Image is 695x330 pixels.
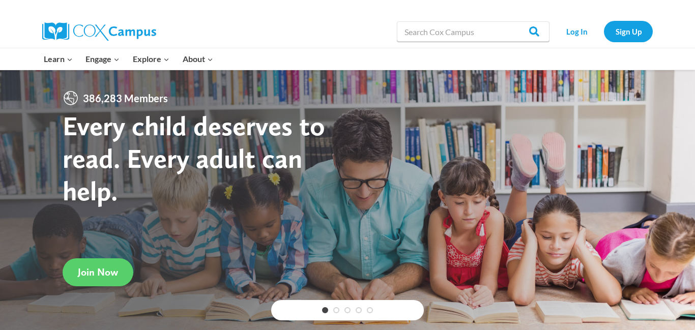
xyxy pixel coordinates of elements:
strong: Every child deserves to read. Every adult can help. [63,109,325,206]
a: 3 [344,307,351,313]
span: About [183,52,213,66]
nav: Secondary Navigation [555,21,653,42]
a: Join Now [63,258,133,286]
nav: Primary Navigation [37,48,219,70]
span: Engage [85,52,120,66]
img: Cox Campus [42,22,156,41]
a: Log In [555,21,599,42]
a: 2 [333,307,339,313]
a: 4 [356,307,362,313]
span: 386,283 Members [79,90,172,106]
a: 1 [322,307,328,313]
span: Join Now [78,266,118,278]
a: Sign Up [604,21,653,42]
span: Learn [44,52,73,66]
span: Explore [133,52,169,66]
input: Search Cox Campus [397,21,549,42]
a: 5 [367,307,373,313]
